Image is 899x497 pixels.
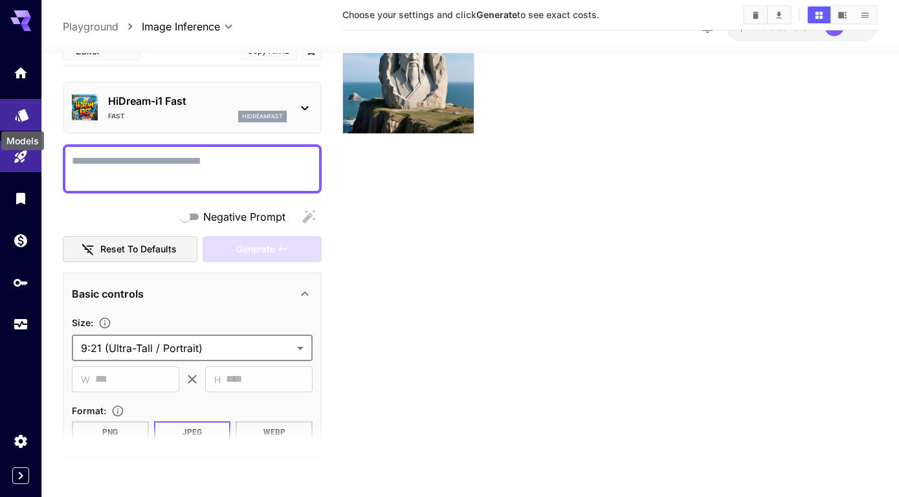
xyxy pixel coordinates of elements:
span: 9:21 (Ultra-Tall / Portrait) [81,340,292,356]
div: API Keys [13,274,28,291]
span: $17.88 [738,21,769,32]
div: Usage [13,316,28,333]
p: hidreamfast [242,112,283,121]
button: Show media in video view [831,6,854,23]
span: W [81,372,90,387]
button: Clear All [744,6,767,23]
button: Expand sidebar [12,467,29,484]
button: Choose the file format for the output image. [106,404,129,417]
div: Show media in grid viewShow media in video viewShow media in list view [806,5,878,25]
span: Size : [72,317,93,328]
img: 2Q== [343,3,474,133]
div: Models [1,131,44,150]
button: Adjust the dimensions of the generated image by specifying its width and height in pixels, or sel... [93,316,117,329]
span: Format : [72,405,106,416]
button: Show media in list view [854,6,876,23]
button: PNG [72,421,149,443]
span: credits left [769,21,814,32]
nav: breadcrumb [63,19,142,34]
b: Generate [476,9,517,20]
div: Models [14,103,30,119]
span: Image Inference [142,19,220,34]
span: H [214,372,221,387]
div: Basic controls [72,278,313,309]
p: HiDream-i1 Fast [108,93,287,109]
div: Home [13,65,28,81]
button: JPEG [154,421,231,443]
button: Download All [768,6,790,23]
p: Fast [108,112,125,122]
button: Show media in grid view [808,6,830,23]
div: Playground [13,149,28,165]
a: Playground [63,19,118,34]
button: WEBP [236,421,313,443]
div: HiDream-i1 FastFasthidreamfast [72,88,313,127]
span: Negative Prompt [203,209,285,225]
button: Reset to defaults [63,236,197,263]
div: Settings [13,433,28,449]
p: Basic controls [72,286,144,302]
div: Wallet [13,232,28,248]
div: Clear AllDownload All [743,5,792,25]
div: Library [13,190,28,206]
span: Choose your settings and click to see exact costs. [342,9,599,20]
